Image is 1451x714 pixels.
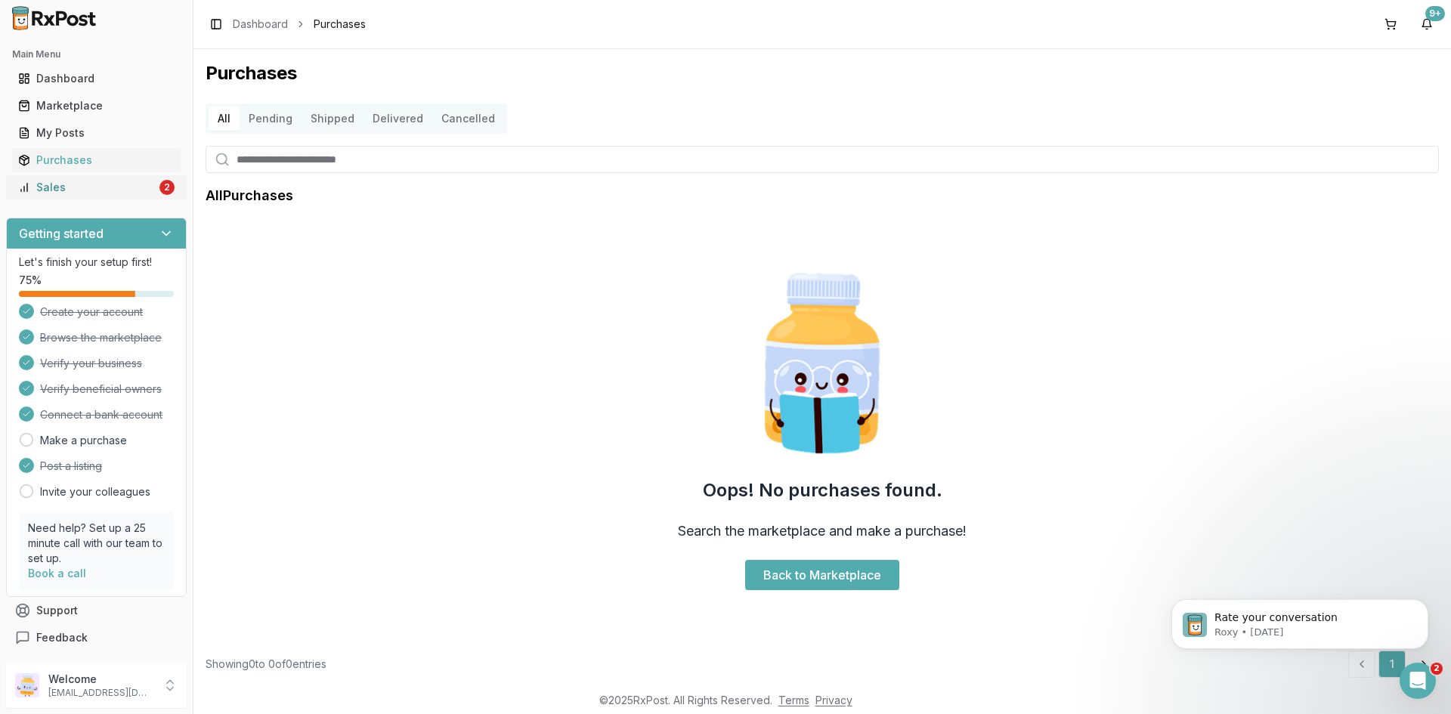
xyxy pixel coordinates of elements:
button: Delivered [364,107,432,131]
span: Post a listing [40,459,102,474]
div: 9+ [1425,6,1445,21]
p: Need help? Set up a 25 minute call with our team to set up. [28,521,165,566]
a: Sales2 [12,174,181,201]
span: 2 [1431,663,1443,675]
span: Browse the marketplace [40,330,162,345]
nav: breadcrumb [233,17,366,32]
button: 9+ [1415,12,1439,36]
a: Dashboard [12,65,181,92]
a: Marketplace [12,92,181,119]
span: Connect a bank account [40,407,162,422]
button: Sales2 [6,175,187,199]
iframe: Intercom notifications message [1149,567,1451,673]
div: Sales [18,180,156,195]
a: Terms [778,694,809,706]
a: Purchases [12,147,181,174]
button: Pending [240,107,302,131]
button: Dashboard [6,66,187,91]
h1: All Purchases [206,185,293,206]
div: Marketplace [18,98,175,113]
span: Verify your business [40,356,142,371]
button: Purchases [6,148,187,172]
a: My Posts [12,119,181,147]
img: User avatar [15,673,39,697]
h3: Getting started [19,224,104,243]
div: Dashboard [18,71,175,86]
div: 2 [159,180,175,195]
a: Make a purchase [40,433,127,448]
div: Showing 0 to 0 of 0 entries [206,657,326,672]
span: Feedback [36,630,88,645]
span: Create your account [40,304,143,320]
button: Shipped [302,107,364,131]
span: Verify beneficial owners [40,382,162,397]
button: Marketplace [6,94,187,118]
span: 75 % [19,273,42,288]
a: Privacy [815,694,852,706]
a: Invite your colleagues [40,484,150,499]
span: Purchases [314,17,366,32]
p: [EMAIL_ADDRESS][DOMAIN_NAME] [48,687,153,699]
div: My Posts [18,125,175,141]
img: RxPost Logo [6,6,103,30]
button: All [209,107,240,131]
button: Support [6,597,187,624]
h2: Main Menu [12,48,181,60]
h3: Search the marketplace and make a purchase! [678,521,967,542]
a: Book a call [28,567,86,580]
h2: Oops! No purchases found. [703,478,942,502]
button: Feedback [6,624,187,651]
img: Smart Pill Bottle [725,267,919,460]
iframe: Intercom live chat [1400,663,1436,699]
h1: Purchases [206,61,1439,85]
p: Let's finish your setup first! [19,255,174,270]
button: Cancelled [432,107,504,131]
button: My Posts [6,121,187,145]
a: Back to Marketplace [745,560,899,590]
a: Dashboard [233,17,288,32]
p: Welcome [48,672,153,687]
div: Purchases [18,153,175,168]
